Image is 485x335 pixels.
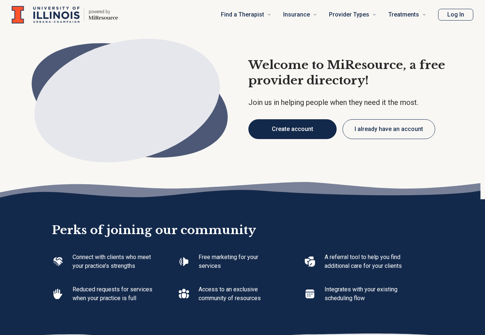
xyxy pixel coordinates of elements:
[325,285,407,303] p: Integrates with your existing scheduling flow
[12,3,118,26] a: Home page
[89,9,118,15] p: powered by
[325,253,407,270] p: A referral tool to help you find additional care for your clients
[52,199,433,238] h2: Perks of joining our community
[73,285,155,303] p: Reduced requests for services when your practice is full
[199,285,281,303] p: Access to an exclusive community of resources
[343,119,435,139] button: I already have an account
[388,10,419,20] span: Treatments
[329,10,369,20] span: Provider Types
[248,119,337,139] button: Create account
[199,253,281,270] p: Free marketing for your services
[248,97,465,108] p: Join us in helping people when they need it the most.
[248,58,465,88] h1: Welcome to MiResource, a free provider directory!
[438,9,473,21] button: Log In
[221,10,264,20] span: Find a Therapist
[73,253,155,270] p: Connect with clients who meet your practice’s strengths
[283,10,310,20] span: Insurance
